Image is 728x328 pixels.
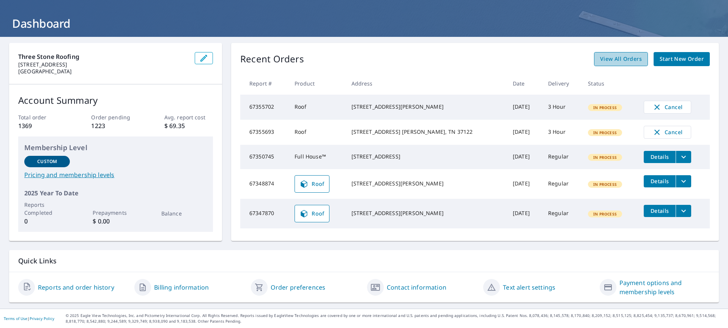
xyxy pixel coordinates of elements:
[619,278,710,296] a: Payment options and membership levels
[652,103,683,112] span: Cancel
[18,52,189,61] p: Three Stone Roofing
[351,209,501,217] div: [STREET_ADDRESS][PERSON_NAME]
[240,52,304,66] p: Recent Orders
[644,101,691,114] button: Cancel
[542,120,582,145] td: 3 Hour
[240,72,288,95] th: Report #
[288,120,345,145] td: Roof
[507,169,542,199] td: [DATE]
[589,105,621,110] span: In Process
[589,155,621,160] span: In Process
[271,283,326,292] a: Order preferences
[299,209,325,218] span: Roof
[4,316,54,321] p: |
[589,211,621,217] span: In Process
[644,126,691,139] button: Cancel
[24,189,207,198] p: 2025 Year To Date
[582,72,638,95] th: Status
[240,169,288,199] td: 67348874
[93,209,138,217] p: Prepayments
[507,199,542,228] td: [DATE]
[295,205,329,222] a: Roof
[9,16,719,31] h1: Dashboard
[18,256,710,266] p: Quick Links
[542,72,582,95] th: Delivery
[18,68,189,75] p: [GEOGRAPHIC_DATA]
[676,175,691,187] button: filesDropdownBtn-67348874
[507,72,542,95] th: Date
[507,120,542,145] td: [DATE]
[542,199,582,228] td: Regular
[644,151,676,163] button: detailsBtn-67350745
[164,121,213,130] p: $ 69.35
[652,128,683,137] span: Cancel
[507,145,542,169] td: [DATE]
[648,207,671,214] span: Details
[503,283,555,292] a: Text alert settings
[654,52,710,66] a: Start New Order
[154,283,209,292] a: Billing information
[295,175,329,193] a: Roof
[648,177,671,185] span: Details
[299,179,325,189] span: Roof
[676,151,691,163] button: filesDropdownBtn-67350745
[507,95,542,120] td: [DATE]
[589,182,621,187] span: In Process
[648,153,671,160] span: Details
[288,145,345,169] td: Full House™
[594,52,648,66] a: View All Orders
[240,120,288,145] td: 67355693
[660,54,704,64] span: Start New Order
[93,217,138,226] p: $ 0.00
[589,130,621,135] span: In Process
[288,72,345,95] th: Product
[542,95,582,120] td: 3 Hour
[164,113,213,121] p: Avg. report cost
[644,175,676,187] button: detailsBtn-67348874
[542,145,582,169] td: Regular
[600,54,642,64] span: View All Orders
[18,93,213,107] p: Account Summary
[240,145,288,169] td: 67350745
[66,313,724,324] p: © 2025 Eagle View Technologies, Inc. and Pictometry International Corp. All Rights Reserved. Repo...
[24,143,207,153] p: Membership Level
[91,121,140,130] p: 1223
[644,205,676,217] button: detailsBtn-67347870
[240,95,288,120] td: 67355702
[351,153,501,160] div: [STREET_ADDRESS]
[24,217,70,226] p: 0
[37,158,57,165] p: Custom
[161,209,207,217] p: Balance
[18,121,67,130] p: 1369
[351,103,501,111] div: [STREET_ADDRESS][PERSON_NAME]
[91,113,140,121] p: Order pending
[18,61,189,68] p: [STREET_ADDRESS]
[351,180,501,187] div: [STREET_ADDRESS][PERSON_NAME]
[24,170,207,179] a: Pricing and membership levels
[30,316,54,321] a: Privacy Policy
[676,205,691,217] button: filesDropdownBtn-67347870
[4,316,27,321] a: Terms of Use
[18,113,67,121] p: Total order
[542,169,582,199] td: Regular
[240,199,288,228] td: 67347870
[24,201,70,217] p: Reports Completed
[351,128,501,136] div: [STREET_ADDRESS] [PERSON_NAME], TN 37122
[38,283,114,292] a: Reports and order history
[345,72,507,95] th: Address
[288,95,345,120] td: Roof
[387,283,446,292] a: Contact information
